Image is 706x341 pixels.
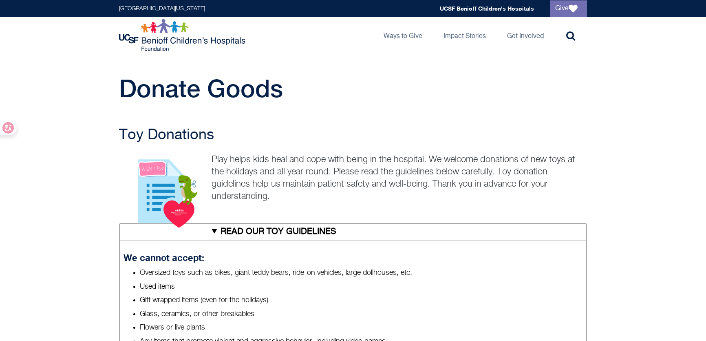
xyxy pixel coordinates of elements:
[440,5,534,12] a: UCSF Benioff Children's Hospitals
[140,323,583,333] li: Flowers or live plants
[124,252,204,263] strong: We cannot accept:
[550,0,587,17] a: Give
[119,19,247,51] img: Logo for UCSF Benioff Children's Hospitals Foundation
[119,223,587,241] summary: READ OUR TOY GUIDELINES
[119,154,587,203] p: Play helps kids heal and cope with being in the hospital. We welcome donations of new toys at the...
[119,127,587,143] h2: Toy Donations
[119,74,283,103] span: Donate Goods
[140,268,583,278] li: Oversized toys such as bikes, giant teddy bears, ride-on vehicles, large dollhouses, etc.
[377,17,429,53] a: Ways to Give
[119,151,207,229] img: View our wish lists
[437,17,492,53] a: Impact Stories
[140,295,583,305] li: Gift wrapped items (even for the holidays)
[140,282,583,292] li: Used items
[501,17,550,53] a: Get Involved
[119,6,205,11] a: [GEOGRAPHIC_DATA][US_STATE]
[140,309,583,319] li: Glass, ceramics, or other breakables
